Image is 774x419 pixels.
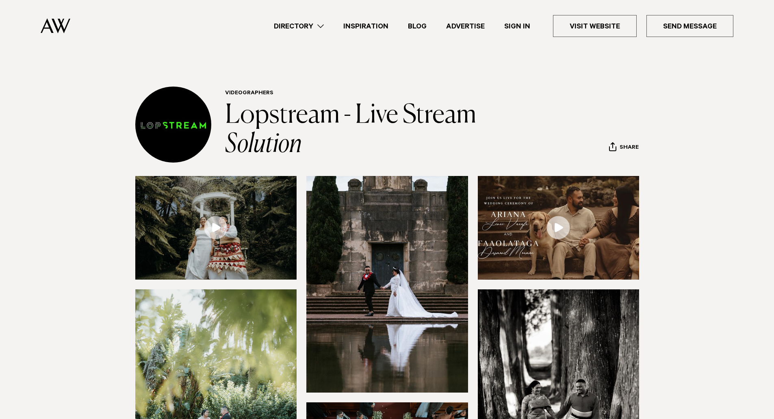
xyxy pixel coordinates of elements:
[334,21,398,32] a: Inspiration
[398,21,436,32] a: Blog
[225,90,273,97] a: Videographers
[135,87,211,163] img: Profile Avatar
[41,18,70,33] img: Auckland Weddings Logo
[436,21,494,32] a: Advertise
[620,144,639,152] span: Share
[494,21,540,32] a: Sign In
[225,102,480,158] a: Lopstream - Live Stream Solution
[553,15,637,37] a: Visit Website
[264,21,334,32] a: Directory
[609,142,639,154] button: Share
[646,15,733,37] a: Send Message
